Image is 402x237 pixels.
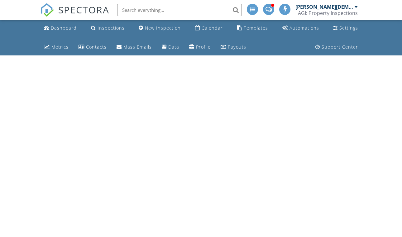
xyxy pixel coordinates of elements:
div: Support Center [322,44,358,50]
div: Automations [290,25,319,31]
a: Mass Emails [114,41,154,53]
a: Company Profile [187,41,213,53]
input: Search everything... [117,4,242,16]
a: Automations (Advanced) [280,22,322,34]
a: Contacts [76,41,109,53]
a: Dashboard [41,22,79,34]
div: Mass Emails [123,44,152,50]
div: Metrics [51,44,69,50]
a: New Inspection [136,22,183,34]
a: Metrics [41,41,71,53]
img: The Best Home Inspection Software - Spectora [40,3,54,17]
a: Settings [331,22,361,34]
div: Data [168,44,179,50]
a: Data [159,41,182,53]
div: Settings [339,25,358,31]
a: SPECTORA [40,8,109,21]
a: Payouts [218,41,249,53]
div: Dashboard [51,25,77,31]
a: Support Center [313,41,361,53]
div: Calendar [202,25,223,31]
div: Contacts [86,44,107,50]
div: Profile [196,44,211,50]
div: Templates [244,25,268,31]
a: Inspections [89,22,127,34]
a: Templates [234,22,270,34]
div: Inspections [98,25,125,31]
div: [PERSON_NAME][DEMOGRAPHIC_DATA] [295,4,353,10]
div: New Inspection [145,25,181,31]
div: AGI: Property Inspections [298,10,358,16]
a: Calendar [193,22,225,34]
span: SPECTORA [58,3,109,16]
div: Payouts [228,44,246,50]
